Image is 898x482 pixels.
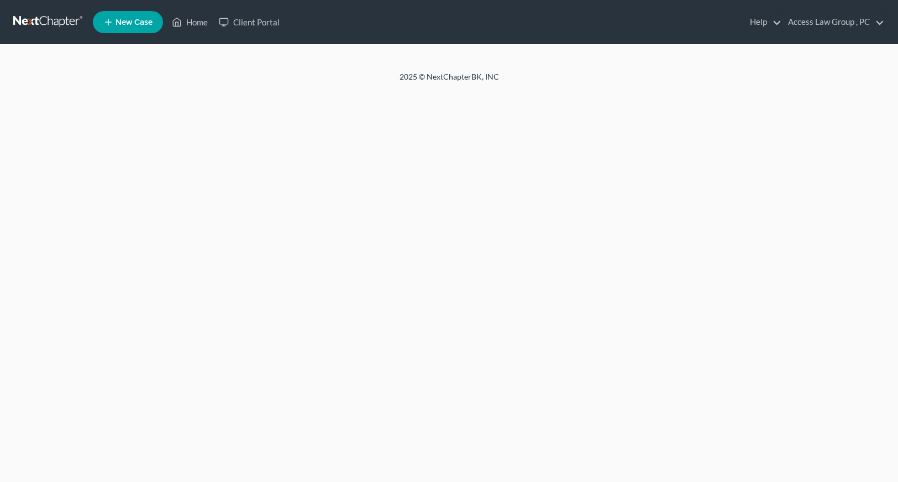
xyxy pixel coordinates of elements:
new-legal-case-button: New Case [93,11,163,33]
a: Home [166,12,213,32]
a: Client Portal [213,12,285,32]
a: Access Law Group , PC [783,12,884,32]
a: Help [744,12,781,32]
div: 2025 © NextChapterBK, INC [134,71,764,91]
